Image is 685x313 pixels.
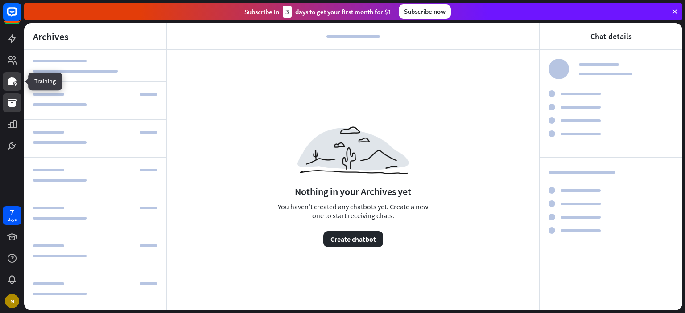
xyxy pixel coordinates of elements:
div: 7 [10,208,14,216]
div: Chat details [590,31,632,41]
div: M [5,294,19,308]
div: 3 [283,6,292,18]
div: Subscribe in days to get your first month for $1 [244,6,392,18]
img: ae424f8a3b67452448e4.png [297,126,409,174]
a: 7 days [3,206,21,225]
div: Nothing in your Archives yet [295,185,411,198]
button: Create chatbot [323,231,383,247]
div: Archives [33,30,68,43]
div: You haven't created any chatbots yet. Create a new one to start receiving chats. [275,202,431,247]
button: Open LiveChat chat widget [7,4,34,30]
div: Subscribe now [399,4,451,19]
div: days [8,216,17,223]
